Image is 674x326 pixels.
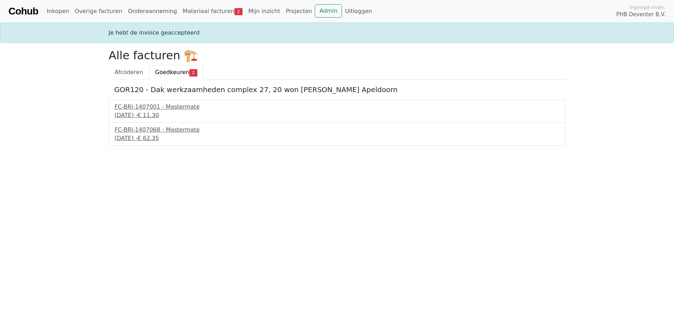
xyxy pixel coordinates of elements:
span: Afcoderen [115,69,143,76]
div: Je hebt de invoice geaccepteerd [104,29,570,37]
a: Mijn inzicht [245,4,283,18]
a: Cohub [8,3,38,20]
a: FC-BRI-1407001 - Mastermate[DATE] -€ 11.30 [115,103,559,120]
a: Materiaal facturen2 [180,4,245,18]
span: € 11.30 [137,112,159,119]
div: FC-BRI-1407001 - Mastermate [115,103,559,111]
a: Overige facturen [72,4,125,18]
span: Ingelogd onder: [630,4,666,11]
span: Goedkeuren [155,69,189,76]
a: Inkopen [44,4,72,18]
div: FC-BRI-1407068 - Mastermate [115,126,559,134]
div: [DATE] - [115,111,559,120]
span: PHB Deventer B.V. [616,11,666,19]
span: 2 [189,69,197,76]
a: Uitloggen [342,4,375,18]
a: Projecten [283,4,315,18]
a: FC-BRI-1407068 - Mastermate[DATE] -€ 62.35 [115,126,559,143]
a: Admin [315,4,342,18]
span: 2 [234,8,243,15]
a: Goedkeuren2 [149,65,203,80]
h5: GOR120 - Dak werkzaamheden complex 27, 20 won [PERSON_NAME] Apeldoorn [114,85,560,94]
span: € 62.35 [137,135,159,141]
a: Afcoderen [109,65,149,80]
a: Onderaanneming [125,4,180,18]
div: [DATE] - [115,134,559,143]
h2: Alle facturen 🏗️ [109,49,565,62]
